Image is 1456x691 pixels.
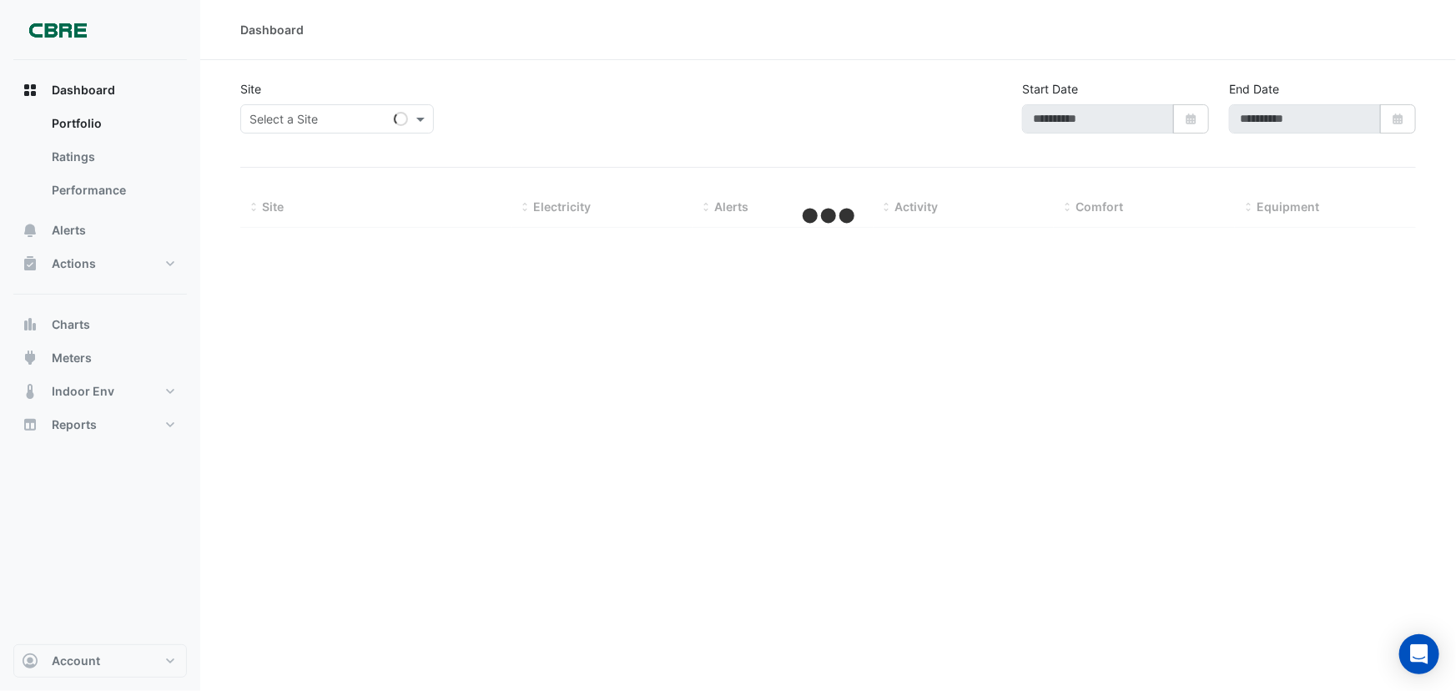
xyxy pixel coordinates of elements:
[22,82,38,98] app-icon: Dashboard
[22,222,38,239] app-icon: Alerts
[52,416,97,433] span: Reports
[13,375,187,408] button: Indoor Env
[52,383,114,400] span: Indoor Env
[262,199,284,214] span: Site
[13,247,187,280] button: Actions
[714,199,748,214] span: Alerts
[1022,80,1078,98] label: Start Date
[22,383,38,400] app-icon: Indoor Env
[895,199,939,214] span: Activity
[22,416,38,433] app-icon: Reports
[1076,199,1123,214] span: Comfort
[22,350,38,366] app-icon: Meters
[240,21,304,38] div: Dashboard
[38,140,187,174] a: Ratings
[1229,80,1279,98] label: End Date
[52,350,92,366] span: Meters
[1257,199,1319,214] span: Equipment
[20,13,95,47] img: Company Logo
[13,408,187,441] button: Reports
[38,174,187,207] a: Performance
[52,255,96,272] span: Actions
[1399,634,1439,674] div: Open Intercom Messenger
[13,73,187,107] button: Dashboard
[52,653,100,669] span: Account
[52,316,90,333] span: Charts
[52,82,115,98] span: Dashboard
[52,222,86,239] span: Alerts
[13,107,187,214] div: Dashboard
[38,107,187,140] a: Portfolio
[13,214,187,247] button: Alerts
[22,255,38,272] app-icon: Actions
[13,644,187,678] button: Account
[533,199,591,214] span: Electricity
[240,80,261,98] label: Site
[22,316,38,333] app-icon: Charts
[13,341,187,375] button: Meters
[13,308,187,341] button: Charts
